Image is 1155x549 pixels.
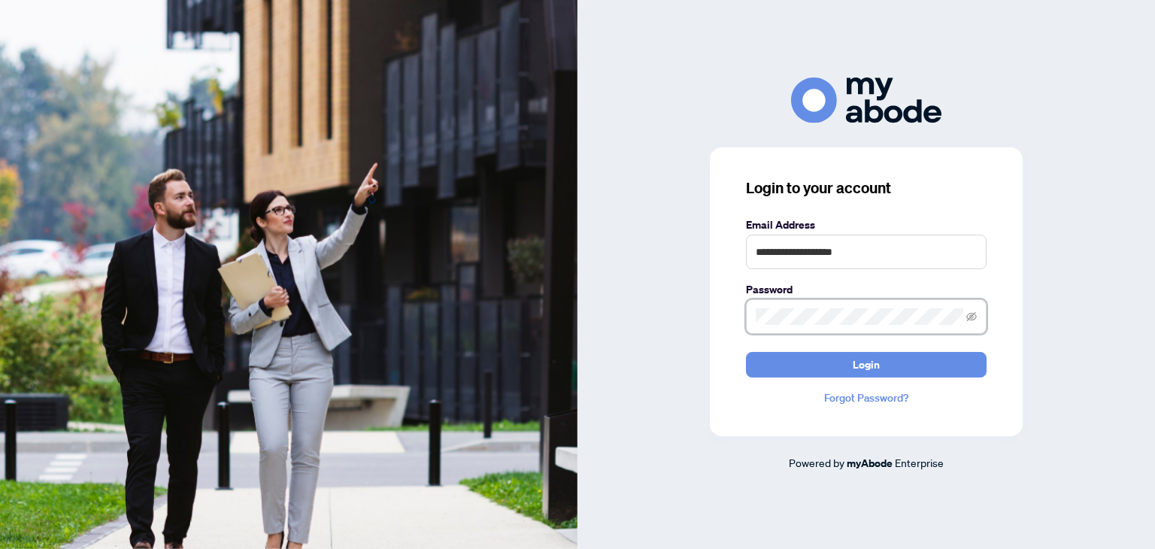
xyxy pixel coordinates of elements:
h3: Login to your account [746,177,987,199]
span: Powered by [789,456,844,469]
button: Login [746,352,987,378]
span: eye-invisible [966,311,977,322]
a: myAbode [847,455,893,472]
label: Password [746,281,987,298]
img: ma-logo [791,77,941,123]
span: Enterprise [895,456,944,469]
label: Email Address [746,217,987,233]
a: Forgot Password? [746,390,987,406]
span: Login [853,353,880,377]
